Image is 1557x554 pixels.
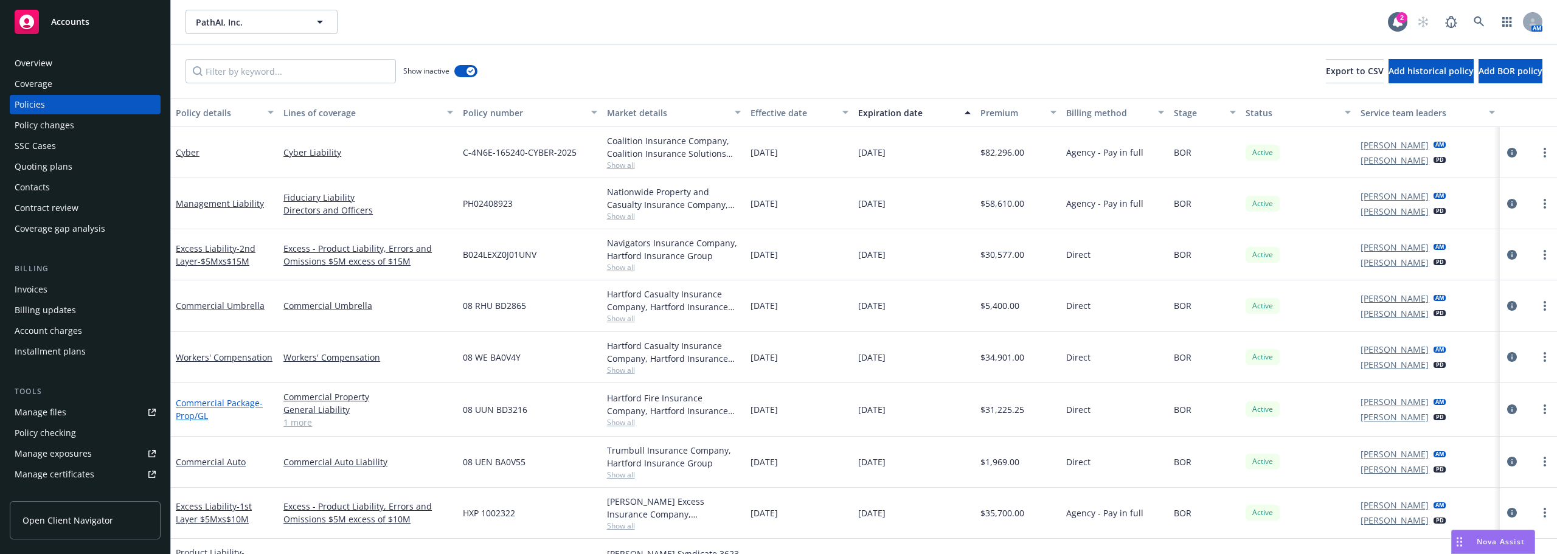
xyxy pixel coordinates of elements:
div: Policy checking [15,423,76,443]
button: Status [1241,98,1356,127]
a: Switch app [1495,10,1519,34]
span: Active [1250,300,1275,311]
a: Excess - Product Liability, Errors and Omissions $5M excess of $10M [283,500,453,525]
a: more [1538,454,1552,469]
div: Billing updates [15,300,76,320]
a: circleInformation [1505,350,1519,364]
a: [PERSON_NAME] [1361,205,1429,218]
span: [DATE] [751,197,778,210]
span: [DATE] [751,248,778,261]
button: Policy details [171,98,279,127]
a: Manage claims [10,485,161,505]
div: Drag to move [1452,530,1467,553]
a: circleInformation [1505,505,1519,520]
span: Agency - Pay in full [1066,146,1143,159]
button: Lines of coverage [279,98,458,127]
div: Tools [10,386,161,398]
span: Show all [607,521,741,531]
span: Active [1250,456,1275,467]
div: Service team leaders [1361,106,1481,119]
button: Expiration date [853,98,976,127]
a: [PERSON_NAME] [1361,499,1429,511]
button: Add BOR policy [1479,59,1542,83]
span: Show all [607,469,741,480]
div: Stage [1174,106,1222,119]
span: 08 UUN BD3216 [463,403,527,416]
a: [PERSON_NAME] [1361,358,1429,371]
span: HXP 1002322 [463,507,515,519]
a: Commercial Auto [176,456,246,468]
a: [PERSON_NAME] [1361,448,1429,460]
button: Market details [602,98,746,127]
span: BOR [1174,455,1191,468]
span: BOR [1174,351,1191,364]
a: circleInformation [1505,454,1519,469]
a: Commercial Package [176,397,263,421]
a: Excess Liability [176,243,255,267]
a: Commercial Umbrella [176,300,265,311]
span: Active [1250,249,1275,260]
span: Direct [1066,248,1091,261]
div: Manage files [15,403,66,422]
span: Show inactive [403,66,449,76]
a: [PERSON_NAME] [1361,395,1429,408]
span: 08 RHU BD2865 [463,299,526,312]
a: Policies [10,95,161,114]
span: Show all [607,262,741,272]
span: [DATE] [751,403,778,416]
a: SSC Cases [10,136,161,156]
a: Directors and Officers [283,204,453,216]
span: Direct [1066,351,1091,364]
span: Add historical policy [1389,65,1474,77]
span: $5,400.00 [980,299,1019,312]
span: BOR [1174,507,1191,519]
span: [DATE] [751,351,778,364]
a: [PERSON_NAME] [1361,292,1429,305]
span: [DATE] [751,507,778,519]
a: Account charges [10,321,161,341]
a: Fiduciary Liability [283,191,453,204]
div: Manage claims [15,485,76,505]
div: Trumbull Insurance Company, Hartford Insurance Group [607,444,741,469]
div: Navigators Insurance Company, Hartford Insurance Group [607,237,741,262]
div: Installment plans [15,342,86,361]
button: Billing method [1061,98,1169,127]
span: BOR [1174,146,1191,159]
span: [DATE] [751,299,778,312]
button: Stage [1169,98,1241,127]
a: Report a Bug [1439,10,1463,34]
span: $30,577.00 [980,248,1024,261]
span: [DATE] [858,507,886,519]
a: [PERSON_NAME] [1361,463,1429,476]
span: Direct [1066,299,1091,312]
div: Manage exposures [15,444,92,463]
div: Manage certificates [15,465,94,484]
a: Policy checking [10,423,161,443]
span: 08 WE BA0V4Y [463,351,521,364]
div: Nationwide Property and Casualty Insurance Company, Nationwide Insurance Company [607,185,741,211]
a: Start snowing [1411,10,1435,34]
span: 08 UEN BA0V55 [463,455,525,468]
span: [DATE] [858,455,886,468]
button: PathAI, Inc. [186,10,338,34]
div: Status [1246,106,1337,119]
span: [DATE] [858,146,886,159]
a: circleInformation [1505,145,1519,160]
a: circleInformation [1505,299,1519,313]
div: Overview [15,54,52,73]
a: Overview [10,54,161,73]
span: Show all [607,160,741,170]
a: Manage certificates [10,465,161,484]
span: Export to CSV [1326,65,1384,77]
a: circleInformation [1505,248,1519,262]
span: [DATE] [858,351,886,364]
span: Agency - Pay in full [1066,197,1143,210]
a: Accounts [10,5,161,39]
span: BOR [1174,299,1191,312]
a: Cyber [176,147,199,158]
a: [PERSON_NAME] [1361,256,1429,269]
a: more [1538,505,1552,520]
div: Expiration date [858,106,957,119]
div: SSC Cases [15,136,56,156]
a: circleInformation [1505,196,1519,211]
